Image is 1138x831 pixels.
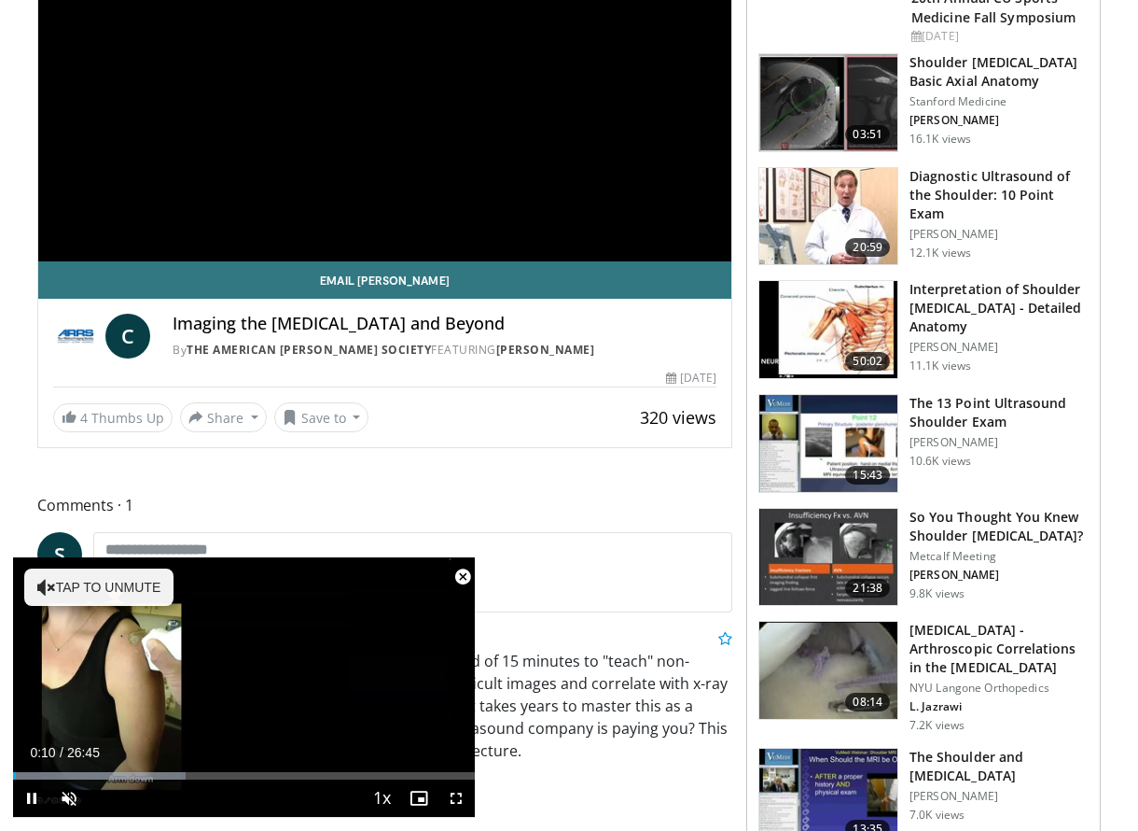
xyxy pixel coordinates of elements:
img: 7b323ec8-d3a2-4ab0-9251-f78bf6f4eb32.150x105_q85_crop-smart_upscale.jpg [759,395,897,492]
span: 4 [80,409,88,427]
span: 08:14 [845,693,890,711]
a: 15:43 The 13 Point Ultrasound Shoulder Exam [PERSON_NAME] 10.6K views [758,394,1089,493]
img: The American Roentgen Ray Society [53,314,98,359]
img: 2e2aae31-c28f-4877-acf1-fe75dd611276.150x105_q85_crop-smart_upscale.jpg [759,168,897,265]
button: Enable picture-in-picture mode [400,780,437,817]
button: Share [180,402,267,432]
a: 4 Thumbs Up [53,403,173,432]
div: [DATE] [666,370,716,387]
button: Tap to unmute [24,569,173,606]
p: [PERSON_NAME] [909,435,1089,450]
a: C [105,314,150,359]
p: [PERSON_NAME] [909,340,1089,355]
video-js: Video Player [13,557,475,818]
span: 21:38 [845,579,890,598]
h3: The Shoulder and [MEDICAL_DATA] [909,748,1089,785]
h3: Diagnostic Ultrasound of the Shoulder: 10 Point Exam [909,167,1089,223]
a: 03:51 Shoulder [MEDICAL_DATA] Basic Axial Anatomy Stanford Medicine [PERSON_NAME] 16.1K views [758,53,1089,152]
img: 843da3bf-65ba-4ef1-b378-e6073ff3724a.150x105_q85_crop-smart_upscale.jpg [759,54,897,151]
a: 20:59 Diagnostic Ultrasound of the Shoulder: 10 Point Exam [PERSON_NAME] 12.1K views [758,167,1089,266]
p: 11.1K views [909,359,971,373]
a: Email [PERSON_NAME] [38,261,731,299]
p: 7.2K views [909,718,965,733]
span: / [60,745,63,760]
span: 320 views [640,406,716,429]
a: [PERSON_NAME] [496,342,595,358]
span: 20:59 [845,238,890,257]
h3: The 13 Point Ultrasound Shoulder Exam [909,394,1089,431]
p: NYU Langone Orthopedics [909,681,1089,696]
div: [DATE] [911,28,1085,45]
span: 0:10 [30,745,55,760]
p: [PERSON_NAME] [909,113,1089,128]
a: 21:38 So You Thought You Knew Shoulder [MEDICAL_DATA]? Metcalf Meeting [PERSON_NAME] 9.8K views [758,508,1089,607]
p: Stanford Medicine [909,94,1089,109]
span: Comments 1 [37,493,732,517]
p: 12.1K views [909,246,971,261]
p: L. Jazrawi [909,699,1089,714]
p: [PERSON_NAME] [909,227,1089,242]
span: 50:02 [845,352,890,371]
p: [PERSON_NAME] [909,568,1089,583]
span: 26:45 [67,745,100,760]
h3: [MEDICAL_DATA] - Arthroscopic Correlations in the [MEDICAL_DATA] [909,621,1089,677]
img: 2e61534f-2f66-4c4f-9b14-2c5f2cca558f.150x105_q85_crop-smart_upscale.jpg [759,509,897,606]
h3: So You Thought You Knew Shoulder [MEDICAL_DATA]? [909,508,1089,545]
p: 9.8K views [909,586,965,601]
h4: Imaging the [MEDICAL_DATA] and Beyond [173,314,716,334]
button: Fullscreen [437,780,475,817]
a: 50:02 Interpretation of Shoulder [MEDICAL_DATA] - Detailed Anatomy [PERSON_NAME] 11.1K views [758,280,1089,379]
button: Unmute [50,780,88,817]
a: 08:14 [MEDICAL_DATA] - Arthroscopic Correlations in the [MEDICAL_DATA] NYU Langone Orthopedics L.... [758,621,1089,733]
a: S [37,532,82,577]
a: The American [PERSON_NAME] Society [187,342,431,358]
img: b344877d-e8e2-41e4-9927-e77118ec7d9d.150x105_q85_crop-smart_upscale.jpg [759,281,897,378]
h3: Shoulder [MEDICAL_DATA] Basic Axial Anatomy [909,53,1089,91]
button: Close [444,557,481,597]
p: Metcalf Meeting [909,549,1089,564]
button: Pause [13,780,50,817]
button: Playback Rate [363,780,400,817]
p: [PERSON_NAME] [909,789,1089,804]
p: 10.6K views [909,454,971,469]
div: By FEATURING [173,342,716,359]
div: Progress Bar [13,772,475,780]
button: Save to [274,402,369,432]
p: 16.1K views [909,132,971,147]
span: 03:51 [845,125,890,144]
p: 7.0K views [909,808,965,823]
span: 15:43 [845,466,890,485]
img: mri_correlation_1.png.150x105_q85_crop-smart_upscale.jpg [759,622,897,719]
h3: Interpretation of Shoulder [MEDICAL_DATA] - Detailed Anatomy [909,280,1089,336]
